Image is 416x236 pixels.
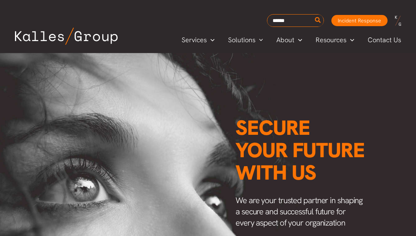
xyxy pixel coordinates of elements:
a: AboutMenu Toggle [270,34,309,46]
span: Secure your future with us [236,114,365,186]
img: Kalles Group [15,28,118,45]
span: Resources [316,34,346,46]
span: Menu Toggle [346,34,354,46]
span: Menu Toggle [207,34,215,46]
span: Services [182,34,207,46]
span: Menu Toggle [294,34,302,46]
a: Incident Response [331,15,388,26]
button: Search [313,15,323,27]
span: We are your trusted partner in shaping a secure and successful future for every aspect of your or... [236,195,362,228]
span: About [276,34,294,46]
span: Contact Us [368,34,401,46]
nav: Primary Site Navigation [175,34,409,46]
span: Solutions [228,34,255,46]
a: ResourcesMenu Toggle [309,34,361,46]
span: Menu Toggle [255,34,263,46]
a: ServicesMenu Toggle [175,34,221,46]
a: Contact Us [361,34,409,46]
a: SolutionsMenu Toggle [221,34,270,46]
